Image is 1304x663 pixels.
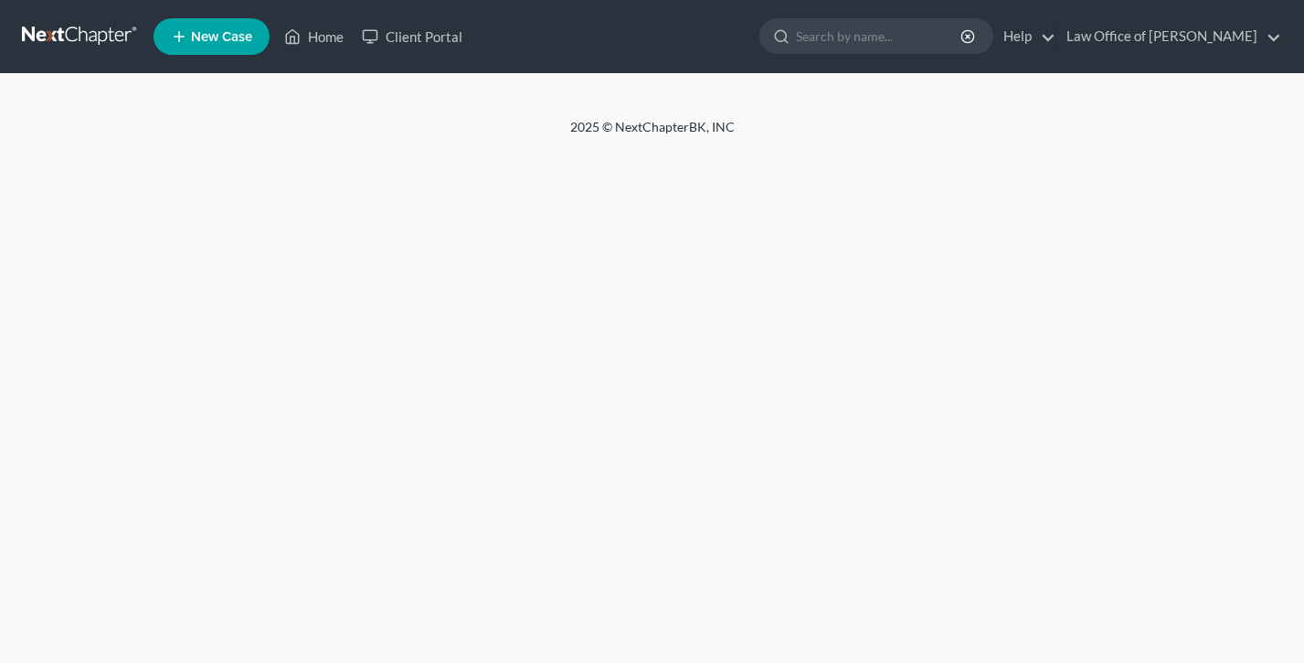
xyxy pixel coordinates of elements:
[1057,20,1281,53] a: Law Office of [PERSON_NAME]
[275,20,353,53] a: Home
[191,30,252,44] span: New Case
[994,20,1055,53] a: Help
[353,20,472,53] a: Client Portal
[132,118,1173,151] div: 2025 © NextChapterBK, INC
[796,19,963,53] input: Search by name...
